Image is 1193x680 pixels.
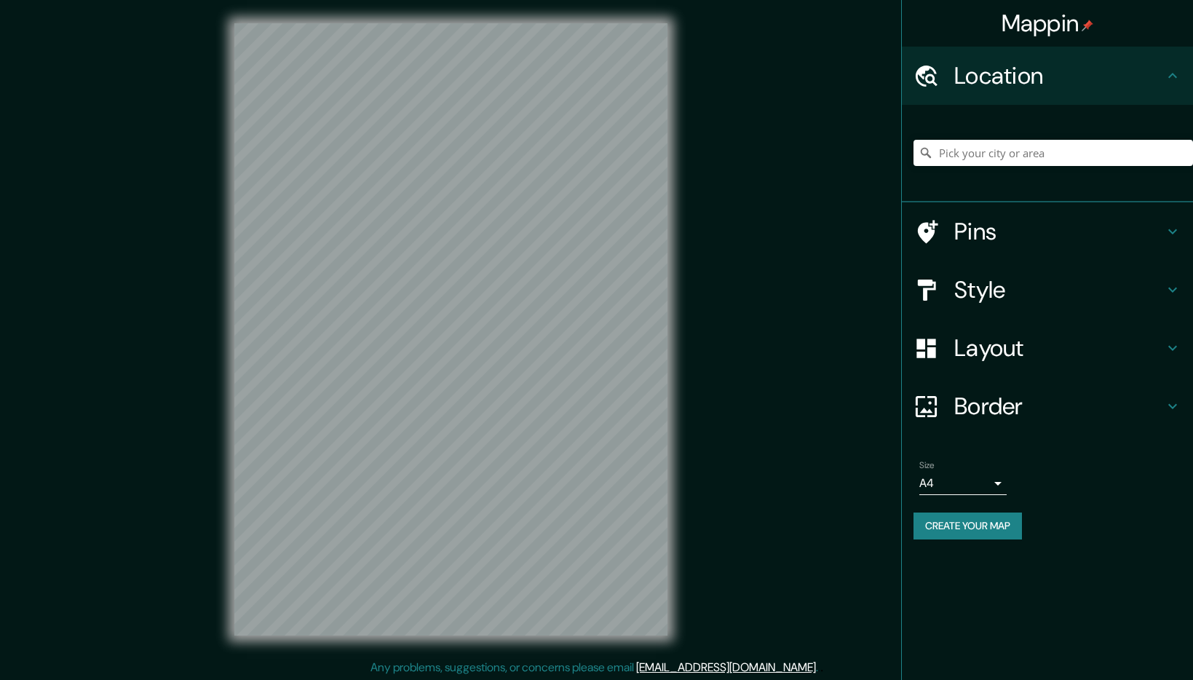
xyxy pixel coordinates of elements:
a: [EMAIL_ADDRESS][DOMAIN_NAME] [636,660,816,675]
canvas: Map [234,23,667,636]
h4: Style [954,275,1164,304]
label: Size [919,459,935,472]
img: pin-icon.png [1082,20,1093,31]
div: Pins [902,202,1193,261]
div: Style [902,261,1193,319]
h4: Layout [954,333,1164,363]
div: Location [902,47,1193,105]
button: Create your map [913,513,1022,539]
h4: Border [954,392,1164,421]
div: Border [902,377,1193,435]
input: Pick your city or area [913,140,1193,166]
div: . [820,659,823,676]
h4: Pins [954,217,1164,246]
p: Any problems, suggestions, or concerns please email . [370,659,818,676]
h4: Mappin [1002,9,1094,38]
h4: Location [954,61,1164,90]
div: . [818,659,820,676]
div: Layout [902,319,1193,377]
div: A4 [919,472,1007,495]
